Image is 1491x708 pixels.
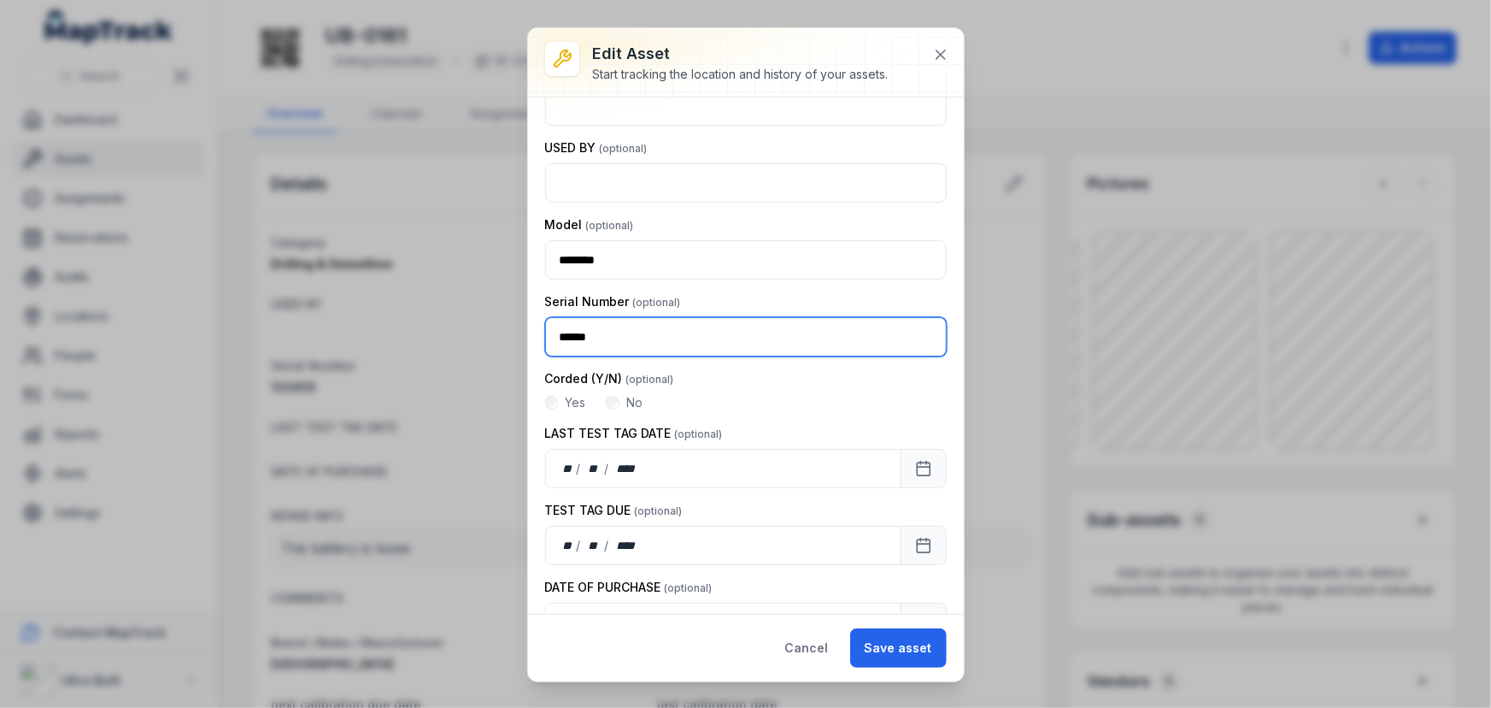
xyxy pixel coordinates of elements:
[582,537,605,554] div: month,
[626,394,643,411] label: No
[582,460,605,477] div: month,
[771,628,843,668] button: Cancel
[611,460,643,477] div: year,
[605,460,611,477] div: /
[593,66,889,83] div: Start tracking the location and history of your assets.
[545,370,674,387] label: Corded (Y/N)
[545,502,683,519] label: TEST TAG DUE
[560,460,577,477] div: day,
[901,526,947,565] button: Calendar
[576,460,582,477] div: /
[545,293,681,310] label: Serial Number
[565,394,585,411] label: Yes
[545,139,648,156] label: USED BY
[560,537,577,554] div: day,
[605,537,611,554] div: /
[545,425,723,442] label: LAST TEST TAG DATE
[611,537,643,554] div: year,
[545,579,713,596] label: DATE OF PURCHASE
[901,449,947,488] button: Calendar
[576,537,582,554] div: /
[545,216,634,233] label: Model
[901,603,947,642] button: Calendar
[593,42,889,66] h3: Edit asset
[850,628,947,668] button: Save asset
